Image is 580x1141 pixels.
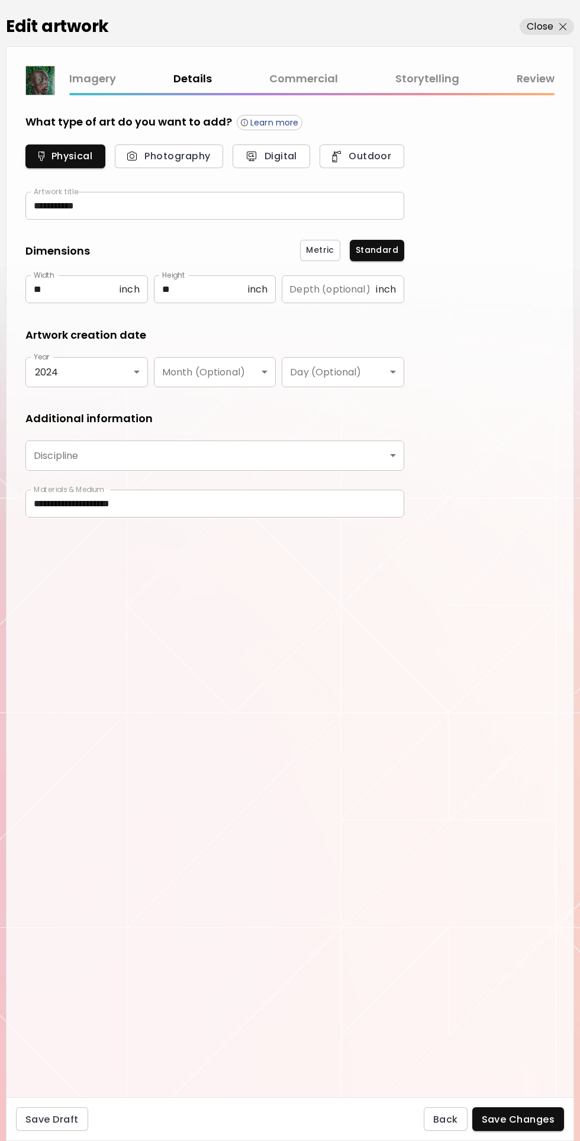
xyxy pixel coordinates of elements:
button: Photography [115,144,223,168]
a: Review [517,70,555,88]
button: Back [424,1107,468,1131]
h5: Dimensions [25,243,90,261]
button: Digital [233,144,310,168]
button: Physical [25,144,105,168]
button: Save Draft [16,1107,88,1131]
a: Storytelling [395,70,459,88]
div: 2024 [25,357,148,387]
div: ​ [154,357,276,387]
span: Standard [356,244,398,256]
span: Physical [38,150,92,162]
button: Standard [350,240,404,261]
img: thumbnail [26,66,54,95]
span: Outdoor [333,150,391,162]
p: 2024 [35,367,138,378]
div: ​ [282,357,404,387]
span: Save Changes [482,1113,555,1126]
span: Metric [306,244,334,256]
button: Metric [300,240,340,261]
h5: What type of art do you want to add? [25,114,232,130]
a: Imagery [69,70,116,88]
span: Photography [128,150,210,162]
button: Learn more [237,115,302,130]
h5: Artwork creation date [25,327,146,343]
p: Learn more [250,117,298,128]
span: Save Draft [25,1113,79,1126]
h5: Additional information [25,411,153,426]
button: Outdoor [320,144,404,168]
span: Digital [246,150,297,162]
button: Save Changes [472,1107,565,1131]
a: Commercial [269,70,338,88]
span: Back [433,1113,458,1126]
span: inch [120,284,140,295]
span: inch [248,284,268,295]
span: inch [376,284,396,295]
